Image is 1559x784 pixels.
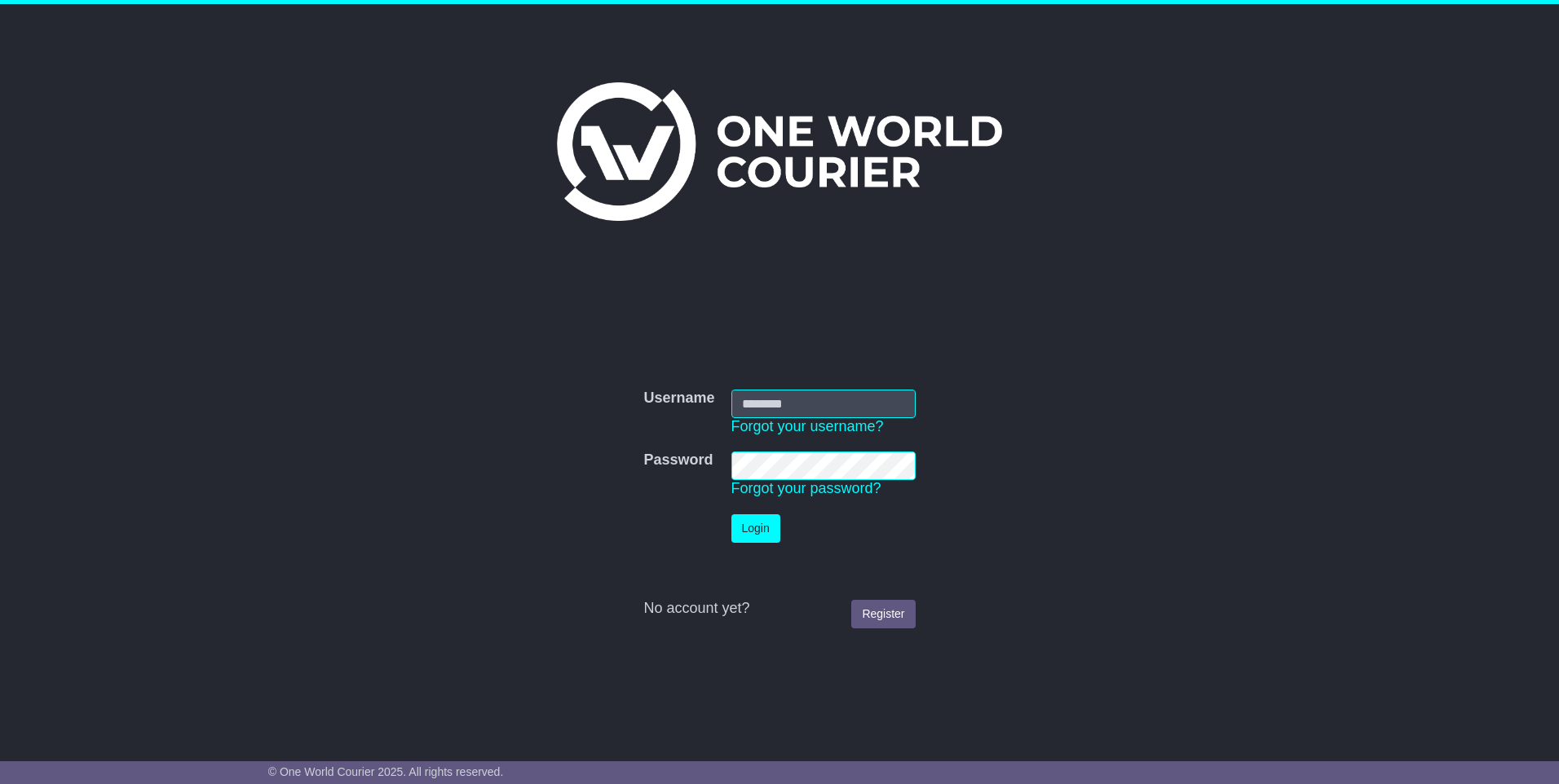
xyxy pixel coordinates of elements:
button: Login [731,514,780,543]
a: Register [851,600,915,628]
div: No account yet? [643,600,915,618]
a: Forgot your username? [731,418,884,434]
span: © One World Courier 2025. All rights reserved. [268,765,504,778]
a: Forgot your password? [731,480,881,496]
img: One World [557,82,1002,221]
label: Username [643,390,714,407]
label: Password [643,451,713,469]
